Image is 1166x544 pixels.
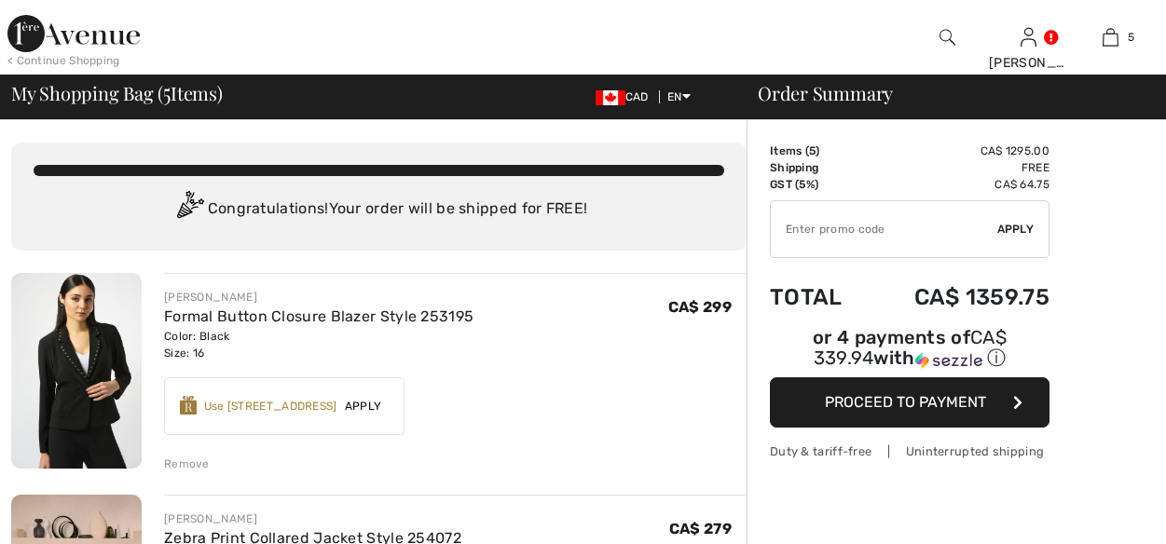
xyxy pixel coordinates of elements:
div: Color: Black Size: 16 [164,328,473,361]
div: Congratulations! Your order will be shipped for FREE! [34,191,724,228]
span: EN [667,90,691,103]
div: < Continue Shopping [7,52,120,69]
img: Congratulation2.svg [171,191,208,228]
span: CAD [596,90,656,103]
a: Sign In [1021,28,1036,46]
img: My Info [1021,26,1036,48]
span: 5 [1128,29,1134,46]
img: Canadian Dollar [596,90,625,105]
img: search the website [940,26,955,48]
span: Proceed to Payment [825,393,986,411]
img: My Bag [1103,26,1118,48]
span: My Shopping Bag ( Items) [11,84,223,102]
td: CA$ 1359.75 [867,265,1049,329]
td: Total [770,265,867,329]
td: GST (5%) [770,176,867,193]
div: Remove [164,456,210,472]
span: CA$ 299 [668,298,732,316]
div: Order Summary [735,84,1155,102]
span: CA$ 279 [669,520,732,537]
a: 5 [1070,26,1150,48]
img: Reward-Logo.svg [180,396,197,415]
div: [PERSON_NAME] [164,510,461,527]
span: Apply [997,221,1035,238]
span: 5 [163,79,171,103]
input: Promo code [771,201,997,257]
span: 5 [809,144,816,157]
a: Formal Button Closure Blazer Style 253195 [164,307,473,325]
td: CA$ 1295.00 [867,143,1049,159]
td: Shipping [770,159,867,176]
td: Items ( ) [770,143,867,159]
img: Formal Button Closure Blazer Style 253195 [11,273,142,469]
div: [PERSON_NAME] [164,289,473,306]
span: Apply [337,398,390,415]
button: Proceed to Payment [770,377,1049,428]
td: CA$ 64.75 [867,176,1049,193]
div: Duty & tariff-free | Uninterrupted shipping [770,442,1049,460]
span: CA$ 339.94 [814,326,1007,369]
img: Sezzle [915,352,982,369]
div: [PERSON_NAME] [989,53,1069,73]
div: or 4 payments of with [770,329,1049,371]
td: Free [867,159,1049,176]
div: or 4 payments ofCA$ 339.94withSezzle Click to learn more about Sezzle [770,329,1049,377]
img: 1ère Avenue [7,15,140,52]
div: Use [STREET_ADDRESS] [204,398,337,415]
